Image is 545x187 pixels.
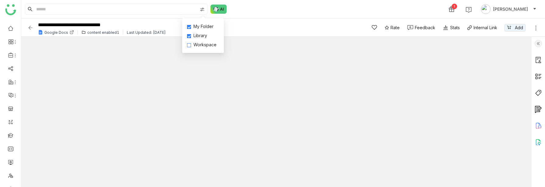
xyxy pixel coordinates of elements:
[191,41,219,48] span: Workspace
[210,5,227,14] img: ask-buddy-normal.svg
[44,30,68,35] div: Google Docs
[5,4,16,15] img: logo
[466,7,472,13] img: help.svg
[515,24,523,31] span: Add
[407,25,413,30] img: feedback-1.svg
[474,24,497,31] div: Internal Link
[27,25,33,31] img: back
[200,7,205,12] img: search-type.svg
[443,25,449,31] img: stats.svg
[391,24,400,31] span: Rate
[38,30,43,35] img: g-doc.svg
[443,24,460,31] div: Stats
[493,6,528,12] span: [PERSON_NAME]
[87,30,119,35] div: content enabled1
[452,4,457,9] div: 1
[191,32,210,39] span: Library
[127,30,166,35] div: Last Updated: [DATE]
[505,24,526,31] button: Add
[481,4,491,14] img: avatar
[191,23,216,30] span: My Folder
[82,30,86,34] img: folder.svg
[415,24,435,31] div: Feedback
[480,4,538,14] button: [PERSON_NAME]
